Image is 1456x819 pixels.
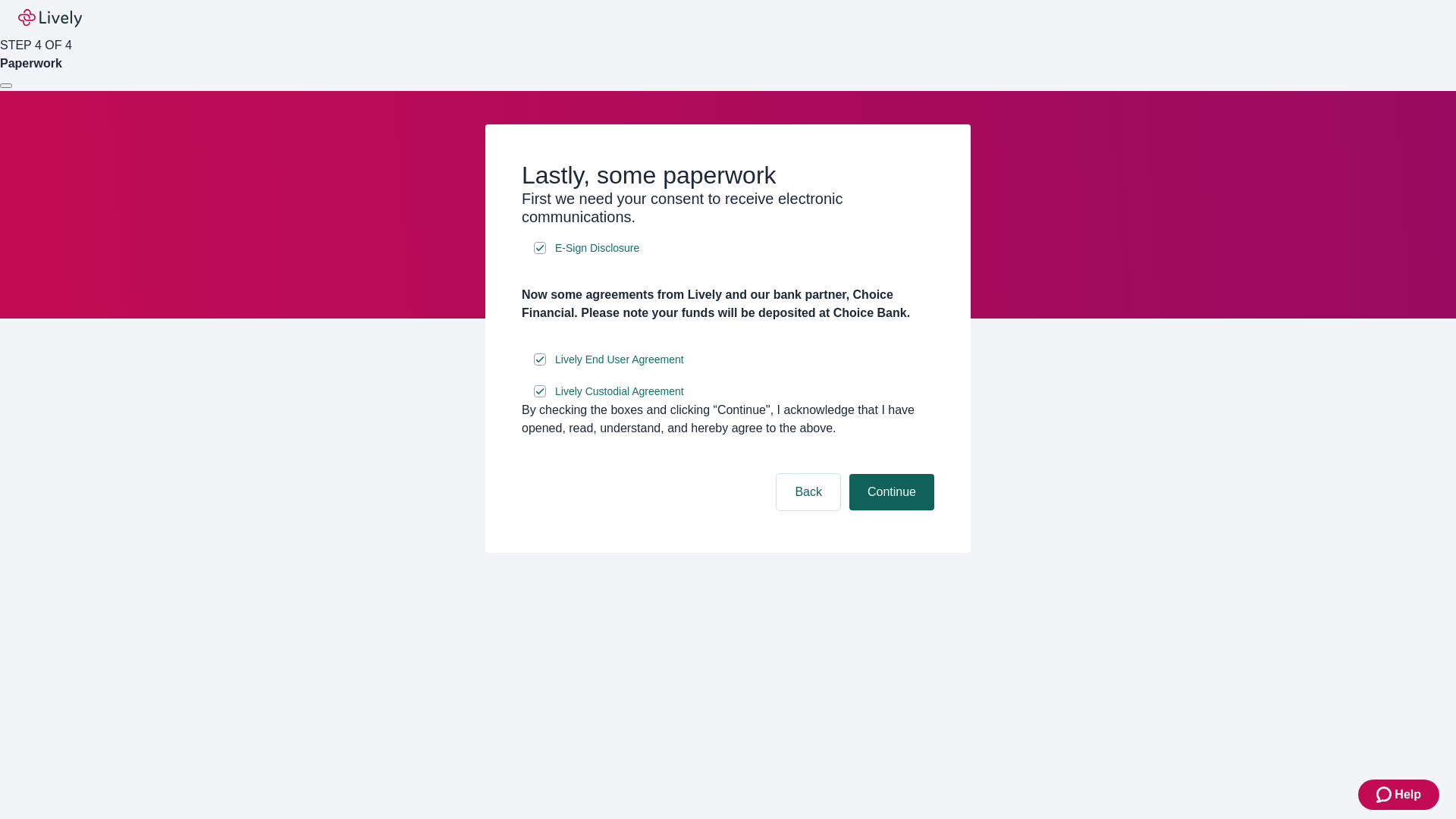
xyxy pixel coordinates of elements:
span: Lively End User Agreement [555,352,684,368]
div: By checking the boxes and clicking “Continue", I acknowledge that I have opened, read, understand... [522,401,934,438]
h4: Now some agreements from Lively and our bank partner, Choice Financial. Please note your funds wi... [522,286,934,322]
a: e-sign disclosure document [552,382,687,401]
h3: First we need your consent to receive electronic communications. [522,190,934,226]
span: Help [1395,786,1421,804]
button: Continue [849,474,934,510]
a: e-sign disclosure document [552,350,687,369]
h2: Lastly, some paperwork [522,161,934,190]
img: Lively [18,9,82,27]
a: e-sign disclosure document [552,239,642,258]
span: Lively Custodial Agreement [555,384,684,400]
svg: Zendesk support icon [1376,786,1395,804]
span: E-Sign Disclosure [555,240,639,256]
button: Back [777,474,840,510]
button: Zendesk support iconHelp [1358,780,1439,810]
